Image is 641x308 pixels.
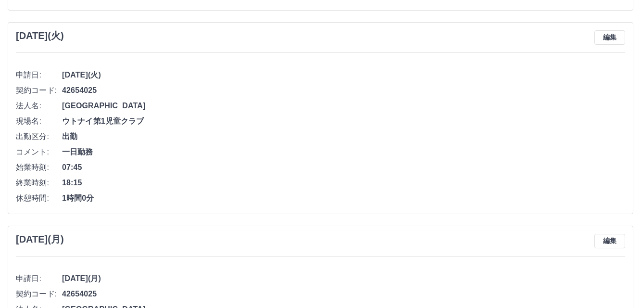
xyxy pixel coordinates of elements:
span: [GEOGRAPHIC_DATA] [62,100,625,112]
span: 契約コード: [16,85,62,96]
span: 出勤区分: [16,131,62,142]
span: 申請日: [16,273,62,284]
button: 編集 [594,30,625,45]
span: 一日勤務 [62,146,625,158]
span: 契約コード: [16,288,62,300]
span: [DATE](月) [62,273,625,284]
span: コメント: [16,146,62,158]
span: 申請日: [16,69,62,81]
span: 休憩時間: [16,192,62,204]
h3: [DATE](月) [16,234,64,245]
span: 42654025 [62,288,625,300]
h3: [DATE](火) [16,30,64,41]
span: 現場名: [16,115,62,127]
span: 出勤 [62,131,625,142]
button: 編集 [594,234,625,248]
span: 1時間0分 [62,192,625,204]
span: 終業時刻: [16,177,62,189]
span: 法人名: [16,100,62,112]
span: 07:45 [62,162,625,173]
span: 始業時刻: [16,162,62,173]
span: ウトナイ第1児童クラブ [62,115,625,127]
span: 18:15 [62,177,625,189]
span: [DATE](火) [62,69,625,81]
span: 42654025 [62,85,625,96]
